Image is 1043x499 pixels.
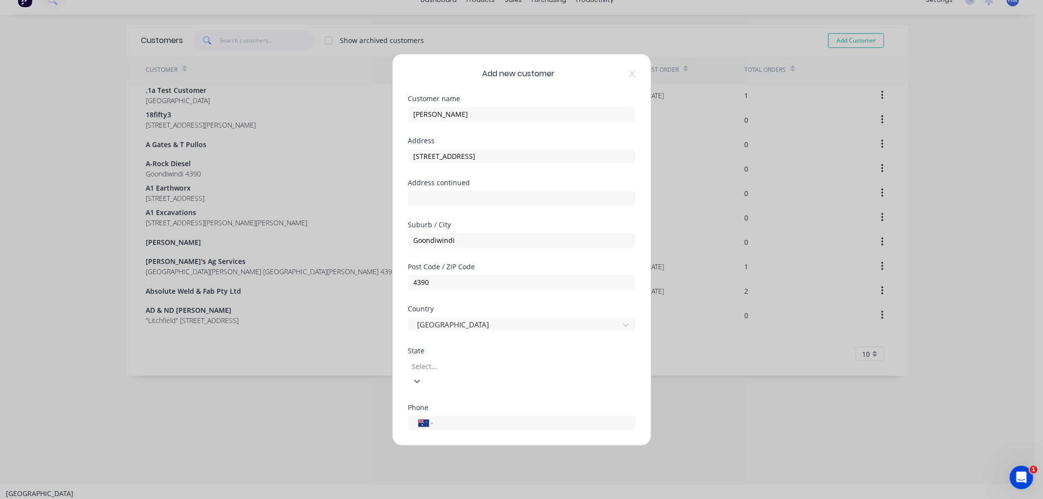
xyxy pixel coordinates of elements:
[408,221,635,228] div: Suburb / City
[1010,466,1033,489] iframe: Intercom live chat
[408,347,635,354] div: State
[408,404,635,411] div: Phone
[408,179,635,186] div: Address continued
[408,137,635,144] div: Address
[408,305,635,312] div: Country
[408,95,635,102] div: Customer name
[483,68,555,80] span: Add new customer
[1030,466,1038,474] span: 1
[408,263,635,270] div: Post Code / ZIP Code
